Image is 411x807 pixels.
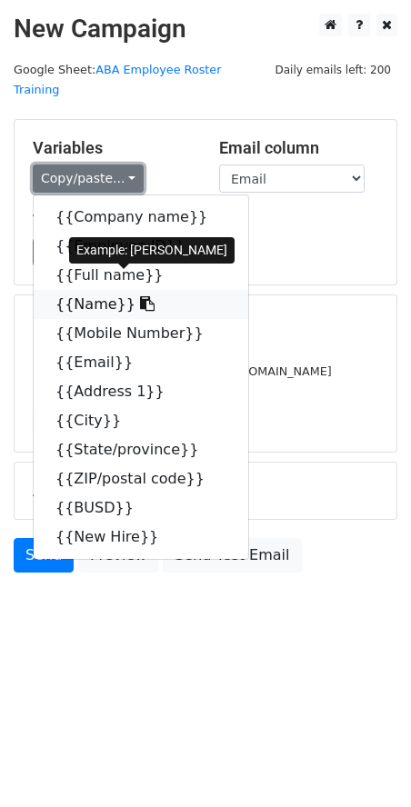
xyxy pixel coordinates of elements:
[33,138,192,158] h5: Variables
[14,63,221,97] a: ABA Employee Roster Training
[34,406,248,435] a: {{City}}
[268,63,397,76] a: Daily emails left: 200
[34,464,248,493] a: {{ZIP/postal code}}
[34,290,248,319] a: {{Name}}
[34,203,248,232] a: {{Company name}}
[34,435,248,464] a: {{State/province}}
[34,261,248,290] a: {{Full name}}
[69,237,235,264] div: Example: [PERSON_NAME]
[14,63,221,97] small: Google Sheet:
[219,138,378,158] h5: Email column
[34,319,248,348] a: {{Mobile Number}}
[34,348,248,377] a: {{Email}}
[34,232,248,261] a: {{Employee ID}}
[34,493,248,523] a: {{BUSD}}
[33,164,144,193] a: Copy/paste...
[33,364,332,378] small: [EMAIL_ADDRESS][PERSON_NAME][DOMAIN_NAME]
[14,14,397,45] h2: New Campaign
[34,523,248,552] a: {{New Hire}}
[34,377,248,406] a: {{Address 1}}
[268,60,397,80] span: Daily emails left: 200
[14,538,74,573] a: Send
[320,720,411,807] iframe: Chat Widget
